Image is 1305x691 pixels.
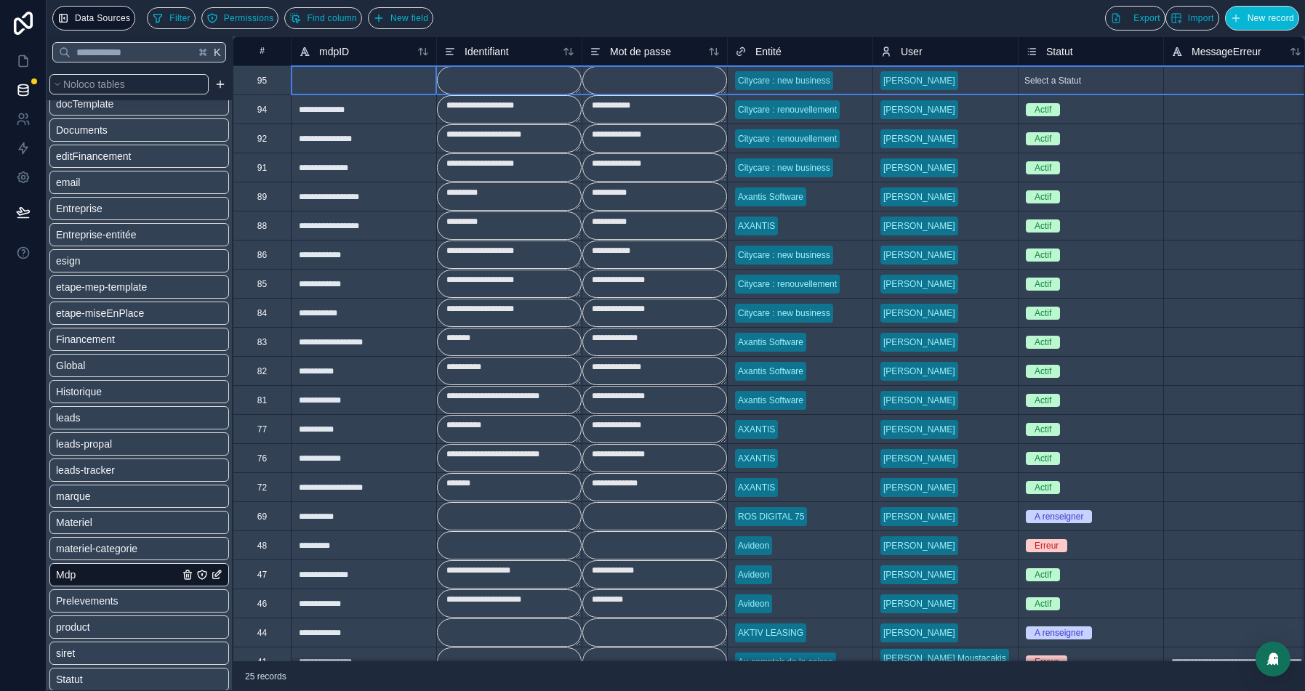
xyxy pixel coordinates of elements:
span: leads-propal [56,437,112,451]
div: [PERSON_NAME] Moustacakis [883,652,1006,665]
a: Permissions [201,7,285,29]
div: Axantis Software [738,394,803,407]
span: Data Sources [75,13,130,24]
span: esign [56,254,80,268]
div: 94 [257,104,267,116]
a: Mdp [56,567,179,582]
div: editFinancement [49,145,229,168]
span: Statut [56,672,83,687]
button: Import [1165,6,1219,31]
div: Actif [1035,394,1051,407]
span: Financement [56,332,115,347]
div: 89 [257,191,267,203]
div: Actif [1035,219,1051,233]
a: etape-mep-template [56,280,179,294]
a: leads-propal [56,437,179,451]
div: [PERSON_NAME] [883,132,955,145]
span: marque [56,489,90,504]
div: Citycare : renouvellement [738,278,837,291]
div: [PERSON_NAME] [883,74,955,87]
a: Statut [56,672,179,687]
div: Au comptoir de la caisse [738,655,833,668]
div: 41 [257,656,267,668]
div: Erreur [1035,655,1059,668]
span: MessageErreur [1192,44,1261,59]
a: email [56,175,179,190]
div: # [244,46,280,57]
div: AXANTIS [738,423,775,436]
span: Export [1133,13,1160,24]
div: Axantis Software [738,336,803,349]
div: siret [49,642,229,665]
span: New field [390,13,428,24]
div: Open Intercom Messenger [1256,642,1290,676]
div: [PERSON_NAME] [883,481,955,494]
div: scrollable content [47,68,232,690]
div: Prelevements [49,589,229,613]
span: docTemplate [56,97,113,111]
a: Materiel [56,515,179,530]
span: Noloco tables [63,77,125,92]
div: 88 [257,220,267,232]
div: 92 [257,133,267,145]
div: 84 [257,307,267,319]
div: Erreur [1035,539,1059,552]
a: etape-miseEnPlace [56,306,179,320]
span: Prelevements [56,594,119,608]
div: leads-tracker [49,458,229,482]
div: marque [49,485,229,508]
div: [PERSON_NAME] [883,568,955,581]
div: Citycare : new business [738,307,830,320]
div: esign [49,249,229,272]
div: [PERSON_NAME] [883,307,955,320]
div: etape-mep-template [49,275,229,299]
div: [PERSON_NAME] [883,190,955,203]
a: editFinancement [56,149,179,163]
a: leads-tracker [56,463,179,477]
div: Documents [49,118,229,142]
span: Permissions [224,13,274,24]
div: Avideon [738,539,769,552]
div: A renseigner [1035,510,1083,523]
div: Actif [1035,597,1051,610]
a: docTemplate [56,97,179,111]
span: etape-mep-template [56,280,147,294]
div: [PERSON_NAME] [883,336,955,349]
div: Avideon [738,568,769,581]
span: materiel-categorie [56,541,137,556]
button: Find column [284,7,362,29]
button: Permissions [201,7,279,29]
div: 95 [257,75,267,86]
div: 76 [257,453,267,464]
a: Financement [56,332,179,347]
div: etape-miseEnPlace [49,302,229,325]
div: Citycare : new business [738,248,830,262]
a: Historique [56,384,179,399]
div: 82 [257,365,267,377]
span: Entreprise-entitée [56,227,137,242]
div: Financement [49,328,229,351]
span: Entreprise [56,201,103,216]
div: product [49,615,229,639]
button: New record [1225,6,1299,31]
a: product [56,620,179,634]
div: [PERSON_NAME] [883,626,955,639]
div: 47 [257,569,267,581]
div: [PERSON_NAME] [883,365,955,378]
div: 44 [257,627,267,639]
div: [PERSON_NAME] [883,161,955,174]
div: Mdp [49,563,229,586]
div: Actif [1035,365,1051,378]
div: 46 [257,598,267,610]
div: 48 [257,540,267,551]
a: Prelevements [56,594,179,608]
span: email [56,175,80,190]
div: 69 [257,511,267,522]
span: 25 records [245,671,286,682]
div: ROS DIGITAL 75 [738,510,804,523]
span: Entité [755,44,782,59]
a: leads [56,411,179,425]
a: esign [56,254,179,268]
a: Documents [56,123,179,137]
div: Statut [49,668,229,691]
